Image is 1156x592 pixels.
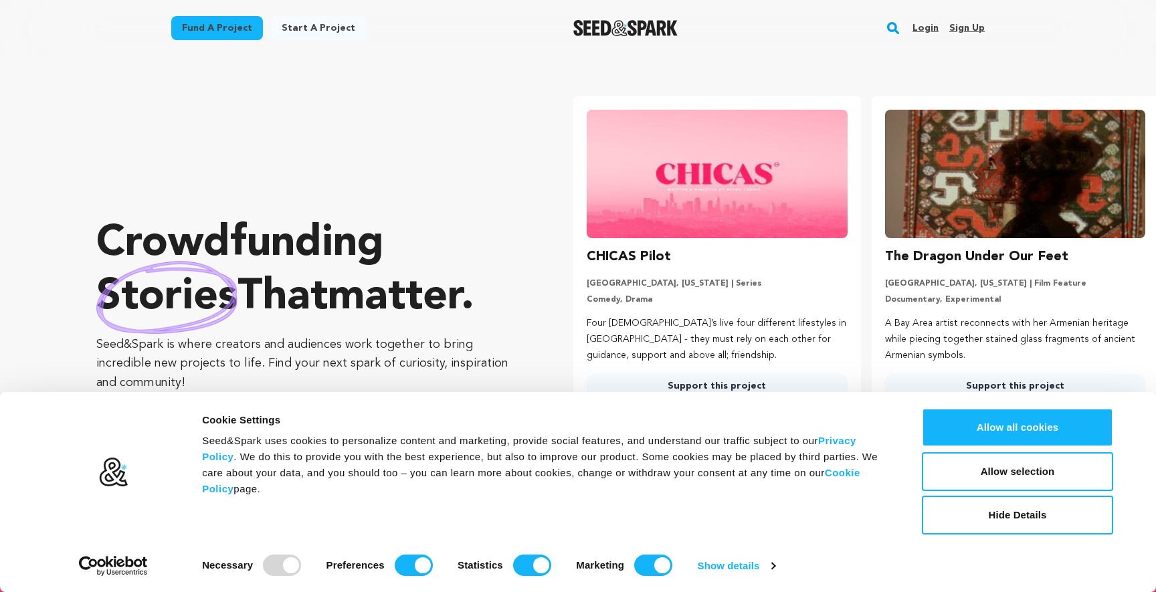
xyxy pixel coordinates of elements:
div: Cookie Settings [202,412,892,428]
a: Fund a project [171,16,263,40]
p: Comedy, Drama [587,294,847,305]
button: Hide Details [922,496,1113,534]
a: Seed&Spark Homepage [573,20,678,36]
strong: Marketing [576,559,624,571]
p: Crowdfunding that . [96,217,520,324]
a: Support this project [885,374,1145,398]
button: Allow selection [922,452,1113,491]
p: A Bay Area artist reconnects with her Armenian heritage while piecing together stained glass frag... [885,316,1145,363]
img: The Dragon Under Our Feet image [885,110,1145,238]
p: Seed&Spark is where creators and audiences work together to bring incredible new projects to life... [96,335,520,393]
p: [GEOGRAPHIC_DATA], [US_STATE] | Film Feature [885,278,1145,289]
strong: Preferences [326,559,385,571]
button: Allow all cookies [922,408,1113,447]
img: Seed&Spark Logo Dark Mode [573,20,678,36]
h3: The Dragon Under Our Feet [885,246,1068,268]
img: logo [98,457,128,488]
h3: CHICAS Pilot [587,246,671,268]
strong: Necessary [202,559,253,571]
strong: Statistics [458,559,503,571]
a: Show details [698,556,775,576]
a: Privacy Policy [202,435,856,462]
a: Sign up [949,17,985,39]
a: Support this project [587,374,847,398]
p: Documentary, Experimental [885,294,1145,305]
p: [GEOGRAPHIC_DATA], [US_STATE] | Series [587,278,847,289]
img: CHICAS Pilot image [587,110,847,238]
a: Start a project [271,16,366,40]
a: Usercentrics Cookiebot - opens in a new window [55,556,172,576]
span: matter [328,276,461,319]
a: Login [912,17,939,39]
img: hand sketched image [96,261,237,334]
div: Seed&Spark uses cookies to personalize content and marketing, provide social features, and unders... [202,433,892,497]
p: Four [DEMOGRAPHIC_DATA]’s live four different lifestyles in [GEOGRAPHIC_DATA] - they must rely on... [587,316,847,363]
legend: Consent Selection [201,549,202,550]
